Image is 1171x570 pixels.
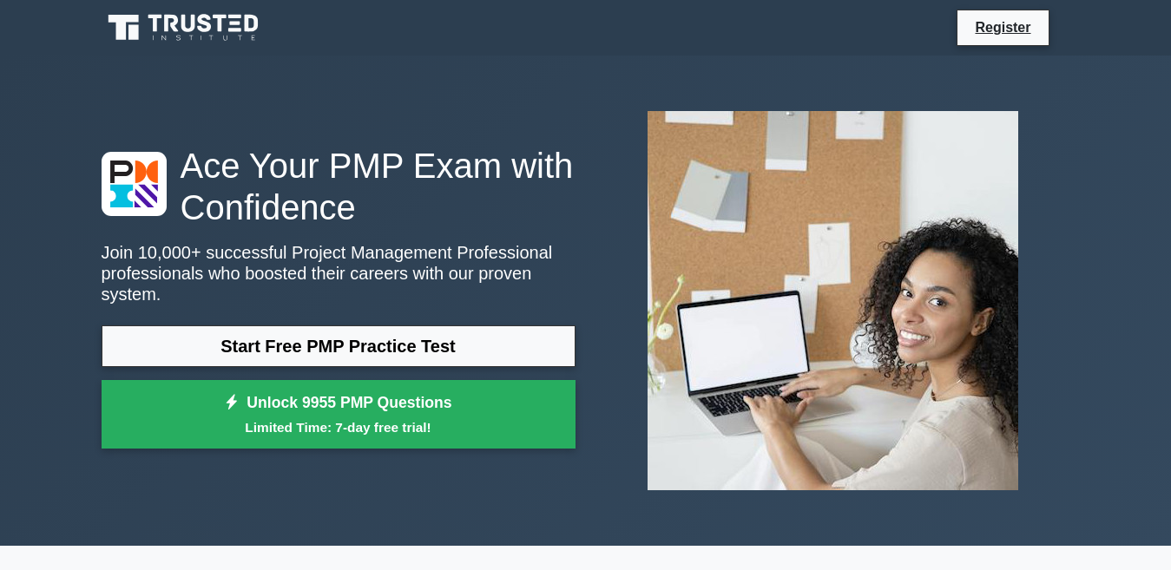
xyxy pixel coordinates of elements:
[964,16,1041,38] a: Register
[102,145,576,228] h1: Ace Your PMP Exam with Confidence
[102,242,576,305] p: Join 10,000+ successful Project Management Professional professionals who boosted their careers w...
[102,325,576,367] a: Start Free PMP Practice Test
[123,417,554,437] small: Limited Time: 7-day free trial!
[102,380,576,449] a: Unlock 9955 PMP QuestionsLimited Time: 7-day free trial!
